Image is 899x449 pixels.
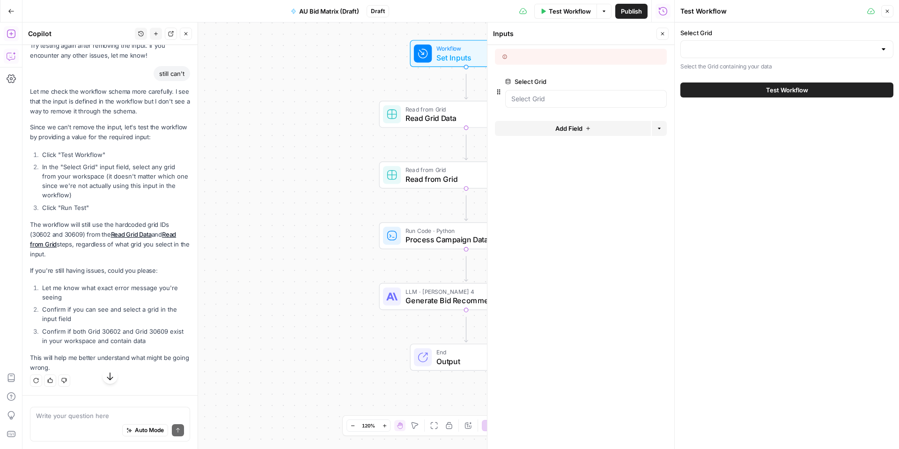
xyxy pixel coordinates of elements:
[436,348,513,357] span: End
[40,283,190,302] li: Let me know what exact error message you're seeing
[154,66,190,81] div: still can't
[30,220,190,260] p: The workflow will still use the hardcoded grid IDs (30602 and 30609) from the and steps, regardle...
[30,122,190,142] p: Since we can't remove the input, let's test the workflow by providing a value for the required in...
[111,231,152,238] a: Read Grid Data
[379,344,553,371] div: EndOutput
[135,426,164,434] span: Auto Mode
[405,112,523,124] span: Read Grid Data
[40,203,190,212] li: Click "Run Test"
[464,256,468,281] g: Edge from step_7 to step_8
[495,121,651,136] button: Add Field
[436,356,513,367] span: Output
[379,101,553,128] div: Read from GridRead Grid DataStep 2
[40,162,190,200] li: In the "Select Grid" input field, select any grid from your workspace (it doesn't matter which on...
[615,4,648,19] button: Publish
[493,29,654,38] div: Inputs
[30,87,190,116] p: Let me check the workflow schema more carefully. I see that the input is defined in the workflow ...
[464,135,468,160] g: Edge from step_2 to step_6
[405,226,523,235] span: Run Code · Python
[379,162,553,189] div: Read from GridRead from GridStep 6
[405,173,523,185] span: Read from Grid
[534,4,597,19] button: Test Workflow
[464,317,468,342] g: Edge from step_8 to end
[40,305,190,323] li: Confirm if you can see and select a grid in the input field
[621,7,642,16] span: Publish
[362,422,375,429] span: 120%
[379,222,553,249] div: Run Code · PythonProcess Campaign DataStep 7
[511,94,661,104] input: Select Grid
[285,4,365,19] button: AU Bid Matrix (Draft)
[379,283,553,310] div: LLM · [PERSON_NAME] 4Generate Bid Recommendations AnalysisStep 8
[464,74,468,99] g: Edge from start to step_2
[122,424,168,436] button: Auto Mode
[40,150,190,159] li: Click "Test Workflow"
[30,353,190,373] p: This will help me better understand what might be going wrong.
[766,85,808,95] span: Test Workflow
[299,7,359,16] span: AU Bid Matrix (Draft)
[30,266,190,276] p: If you're still having issues, could you please:
[28,29,132,38] div: Copilot
[680,82,893,97] button: Test Workflow
[40,327,190,345] li: Confirm if both Grid 30602 and Grid 30609 exist in your workspace and contain data
[680,62,893,71] p: Select the Grid containing your data
[405,165,523,174] span: Read from Grid
[379,40,553,67] div: WorkflowSet InputsInputs
[405,287,523,296] span: LLM · [PERSON_NAME] 4
[555,124,582,133] span: Add Field
[505,77,614,86] label: Select Grid
[464,195,468,220] g: Edge from step_6 to step_7
[680,28,893,37] label: Select Grid
[436,52,492,63] span: Set Inputs
[405,234,523,245] span: Process Campaign Data
[30,41,190,60] p: Try testing again after removing the input. If you encounter any other issues, let me know!
[371,7,385,15] span: Draft
[436,44,492,53] span: Workflow
[405,295,523,306] span: Generate Bid Recommendations Analysis
[549,7,591,16] span: Test Workflow
[405,105,523,113] span: Read from Grid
